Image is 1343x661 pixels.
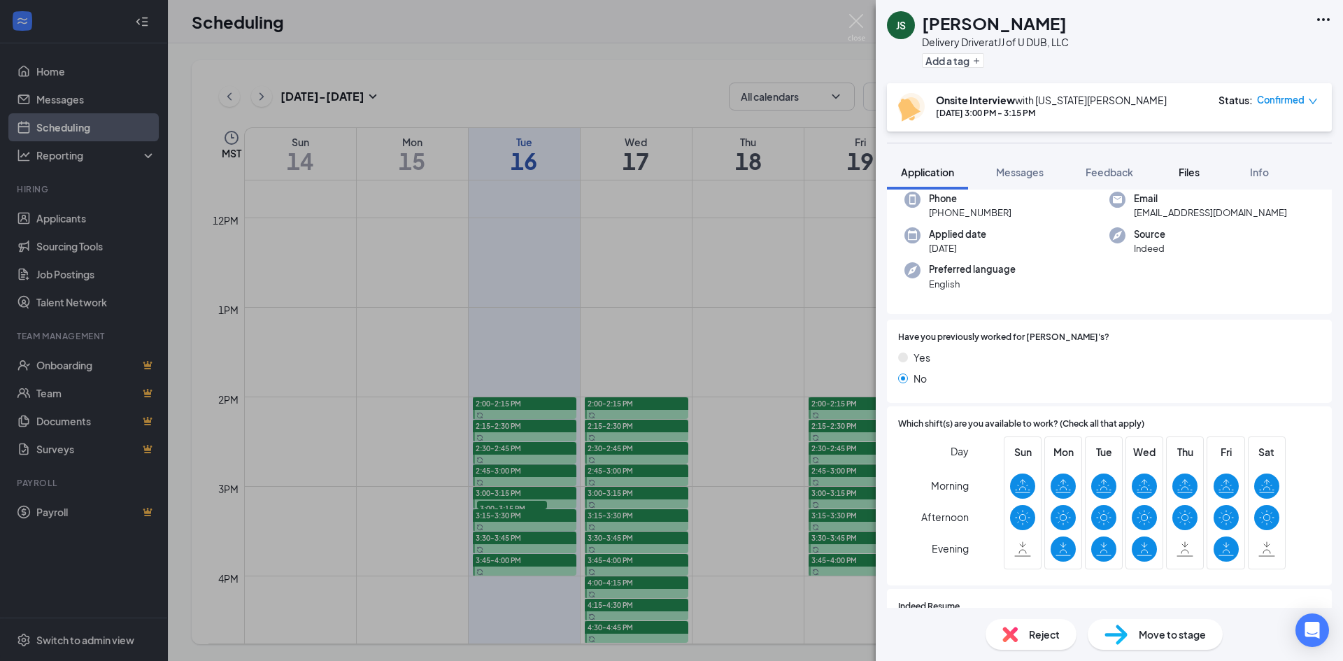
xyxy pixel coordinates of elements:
[1257,93,1305,107] span: Confirmed
[1134,192,1287,206] span: Email
[1254,444,1279,460] span: Sat
[929,262,1016,276] span: Preferred language
[914,371,927,386] span: No
[1250,166,1269,178] span: Info
[922,11,1067,35] h1: [PERSON_NAME]
[1172,444,1198,460] span: Thu
[1086,166,1133,178] span: Feedback
[898,600,960,613] span: Indeed Resume
[1308,97,1318,106] span: down
[932,536,969,561] span: Evening
[1134,206,1287,220] span: [EMAIL_ADDRESS][DOMAIN_NAME]
[1051,444,1076,460] span: Mon
[929,206,1011,220] span: [PHONE_NUMBER]
[898,418,1144,431] span: Which shift(s) are you available to work? (Check all that apply)
[914,350,930,365] span: Yes
[1010,444,1035,460] span: Sun
[921,504,969,529] span: Afternoon
[1179,166,1200,178] span: Files
[901,166,954,178] span: Application
[936,94,1015,106] b: Onsite Interview
[1218,93,1253,107] div: Status :
[929,227,986,241] span: Applied date
[936,93,1167,107] div: with [US_STATE][PERSON_NAME]
[1295,613,1329,647] div: Open Intercom Messenger
[1091,444,1116,460] span: Tue
[1315,11,1332,28] svg: Ellipses
[1134,241,1165,255] span: Indeed
[896,18,906,32] div: JS
[1134,227,1165,241] span: Source
[996,166,1044,178] span: Messages
[951,443,969,459] span: Day
[931,473,969,498] span: Morning
[936,107,1167,119] div: [DATE] 3:00 PM - 3:15 PM
[929,277,1016,291] span: English
[929,192,1011,206] span: Phone
[972,57,981,65] svg: Plus
[1214,444,1239,460] span: Fri
[898,331,1109,344] span: Have you previously worked for [PERSON_NAME]'s?
[1132,444,1157,460] span: Wed
[922,35,1069,49] div: Delivery Driver at JJ of U DUB, LLC
[929,241,986,255] span: [DATE]
[1029,627,1060,642] span: Reject
[1139,627,1206,642] span: Move to stage
[922,53,984,68] button: PlusAdd a tag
